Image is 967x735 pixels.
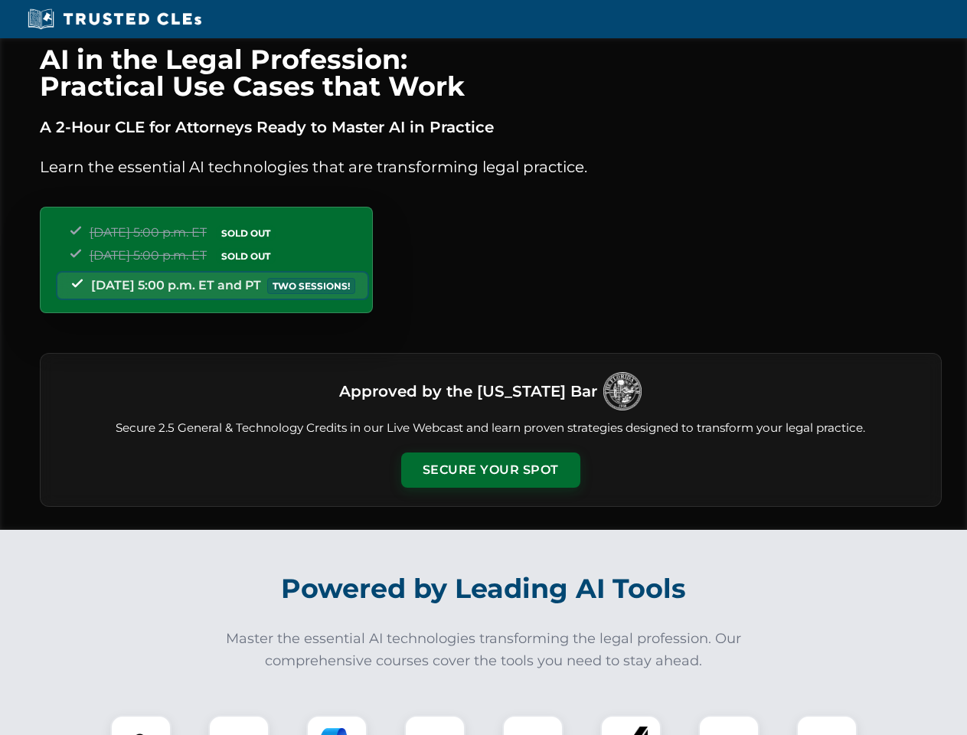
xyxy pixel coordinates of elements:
p: A 2-Hour CLE for Attorneys Ready to Master AI in Practice [40,115,942,139]
img: Trusted CLEs [23,8,206,31]
span: SOLD OUT [216,248,276,264]
span: [DATE] 5:00 p.m. ET [90,248,207,263]
h3: Approved by the [US_STATE] Bar [339,377,597,405]
span: SOLD OUT [216,225,276,241]
img: Logo [603,372,642,410]
p: Learn the essential AI technologies that are transforming legal practice. [40,155,942,179]
p: Secure 2.5 General & Technology Credits in our Live Webcast and learn proven strategies designed ... [59,420,923,437]
span: [DATE] 5:00 p.m. ET [90,225,207,240]
button: Secure Your Spot [401,452,580,488]
h2: Powered by Leading AI Tools [60,562,908,616]
p: Master the essential AI technologies transforming the legal profession. Our comprehensive courses... [216,628,752,672]
h1: AI in the Legal Profession: Practical Use Cases that Work [40,46,942,100]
